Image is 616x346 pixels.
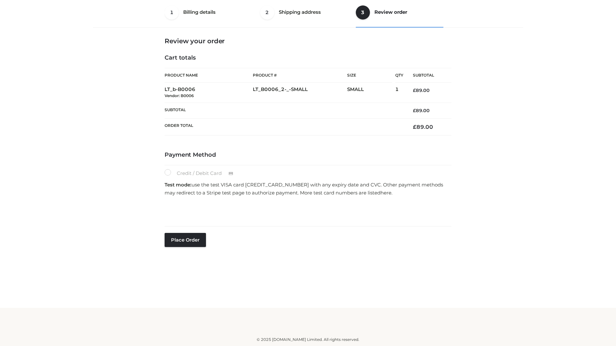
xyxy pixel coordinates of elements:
div: © 2025 [DOMAIN_NAME] Limited. All rights reserved. [95,336,521,343]
span: £ [413,108,416,113]
th: Product # [253,68,347,83]
h3: Review your order [165,37,451,45]
h4: Payment Method [165,152,451,159]
bdi: 89.00 [413,124,433,130]
h4: Cart totals [165,54,451,62]
th: Subtotal [403,68,451,83]
img: Credit / Debit Card [225,170,237,177]
th: Product Name [165,68,253,83]
th: Size [347,68,392,83]
strong: Test mode: [165,182,192,188]
small: Vendor: B0006 [165,93,194,98]
td: LT_b-B0006 [165,83,253,103]
th: Order Total [165,119,403,136]
bdi: 89.00 [413,87,430,93]
td: LT_B0006_2-_-SMALL [253,83,347,103]
th: Qty [395,68,403,83]
bdi: 89.00 [413,108,430,113]
a: here [381,190,391,196]
iframe: Secure payment input frame [163,199,450,222]
td: SMALL [347,83,395,103]
span: £ [413,124,416,130]
button: Place order [165,233,206,247]
td: 1 [395,83,403,103]
span: £ [413,87,416,93]
th: Subtotal [165,103,403,118]
label: Credit / Debit Card [165,169,240,177]
p: use the test VISA card [CREDIT_CARD_NUMBER] with any expiry date and CVC. Other payment methods m... [165,181,451,197]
